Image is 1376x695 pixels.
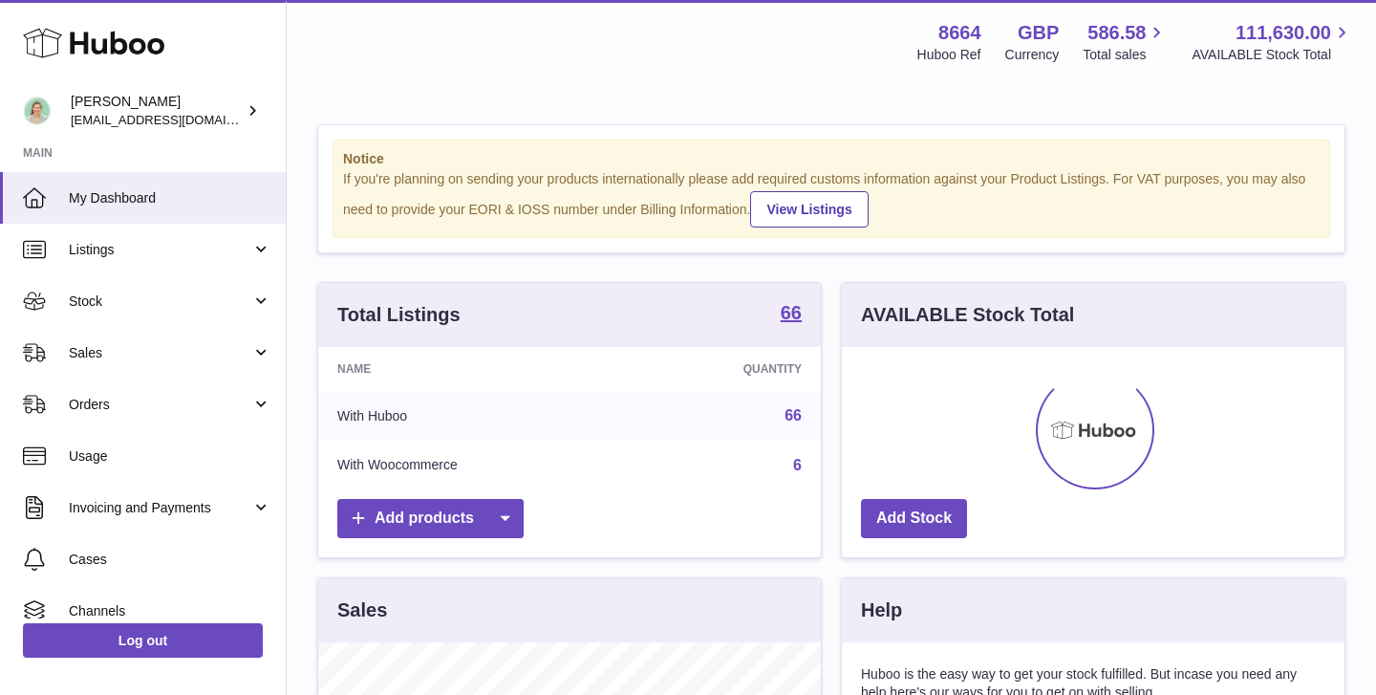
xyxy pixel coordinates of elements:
a: 66 [781,303,802,326]
span: Usage [69,447,271,466]
strong: 8664 [938,20,981,46]
a: Add Stock [861,499,967,538]
div: If you're planning on sending your products internationally please add required customs informati... [343,170,1320,228]
span: AVAILABLE Stock Total [1192,46,1353,64]
span: [EMAIL_ADDRESS][DOMAIN_NAME] [71,112,281,127]
a: 66 [785,407,802,424]
a: 111,630.00 AVAILABLE Stock Total [1192,20,1353,64]
span: Sales [69,344,251,362]
span: Listings [69,241,251,259]
strong: GBP [1018,20,1059,46]
h3: Total Listings [337,302,461,328]
th: Name [318,347,630,391]
span: Invoicing and Payments [69,499,251,517]
h3: AVAILABLE Stock Total [861,302,1074,328]
span: 586.58 [1087,20,1146,46]
span: Cases [69,551,271,569]
td: With Huboo [318,391,630,441]
div: Huboo Ref [917,46,981,64]
span: Stock [69,293,251,311]
h3: Help [861,597,902,623]
span: Orders [69,396,251,414]
span: Total sales [1083,46,1168,64]
a: 586.58 Total sales [1083,20,1168,64]
span: 111,630.00 [1236,20,1331,46]
a: Add products [337,499,524,538]
a: 6 [793,457,802,473]
span: Channels [69,602,271,620]
img: hello@thefacialcuppingexpert.com [23,97,52,125]
th: Quantity [630,347,821,391]
span: My Dashboard [69,189,271,207]
a: View Listings [750,191,868,228]
a: Log out [23,623,263,658]
strong: 66 [781,303,802,322]
div: Currency [1005,46,1060,64]
h3: Sales [337,597,387,623]
strong: Notice [343,150,1320,168]
div: [PERSON_NAME] [71,93,243,129]
td: With Woocommerce [318,441,630,490]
